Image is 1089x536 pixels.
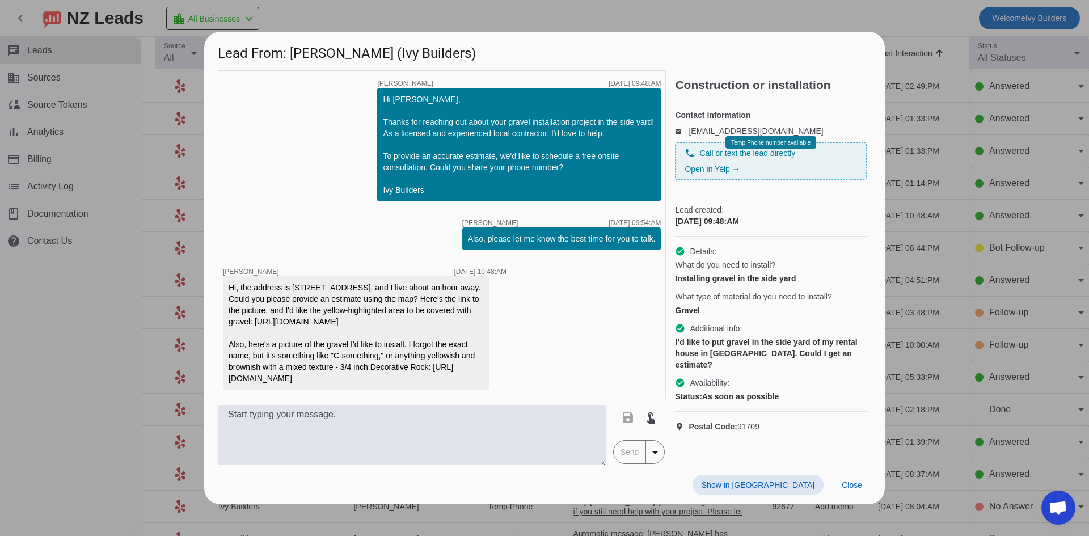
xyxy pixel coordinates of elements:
span: [PERSON_NAME] [462,220,518,226]
div: I’d like to put gravel in the side yard of my rental house in [GEOGRAPHIC_DATA]. Could I get an e... [675,336,867,370]
a: Open in Yelp → [685,164,740,174]
span: Lead created: [675,204,867,216]
span: [PERSON_NAME] [377,80,433,87]
a: [EMAIL_ADDRESS][DOMAIN_NAME] [689,126,823,136]
h1: Lead From: [PERSON_NAME] (Ivy Builders) [204,32,885,70]
mat-icon: check_circle [675,323,685,334]
mat-icon: location_on [675,422,689,431]
div: Hi, the address is [STREET_ADDRESS], and I live about an hour away. Could you please provide an e... [229,282,484,384]
div: As soon as possible [675,391,867,402]
span: 91709 [689,421,759,432]
mat-icon: check_circle [675,246,685,256]
span: What do you need to install? [675,259,775,271]
mat-icon: touch_app [644,411,657,424]
div: [DATE] 09:54:AM [609,220,661,226]
div: Gravel [675,305,867,316]
mat-icon: check_circle [675,378,685,388]
span: Call or text the lead directly [699,147,795,159]
strong: Postal Code: [689,422,737,431]
div: [DATE] 09:48:AM [609,80,661,87]
div: Also, please let me know the best time for you to talk.​ [468,233,656,244]
h4: Contact information [675,109,867,121]
button: Show in [GEOGRAPHIC_DATA] [693,475,824,495]
div: Open chat [1041,491,1075,525]
mat-icon: phone [685,148,695,158]
span: Additional info: [690,323,742,334]
div: Installing gravel in the side yard [675,273,867,284]
h2: Construction or installation [675,79,871,91]
span: Show in [GEOGRAPHIC_DATA] [702,480,814,489]
div: [DATE] 10:48:AM [454,268,506,275]
mat-icon: arrow_drop_down [648,446,662,459]
div: Hi [PERSON_NAME], Thanks for reaching out about your gravel installation project in the side yard... [383,94,655,196]
span: [PERSON_NAME] [223,268,279,276]
span: Close [842,480,862,489]
mat-icon: email [675,128,689,134]
span: Details: [690,246,716,257]
button: Close [833,475,871,495]
div: [DATE] 09:48:AM [675,216,867,227]
span: Temp Phone number available [731,140,811,146]
span: What type of material do you need to install? [675,291,831,302]
strong: Status: [675,392,702,401]
span: Availability: [690,377,729,389]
